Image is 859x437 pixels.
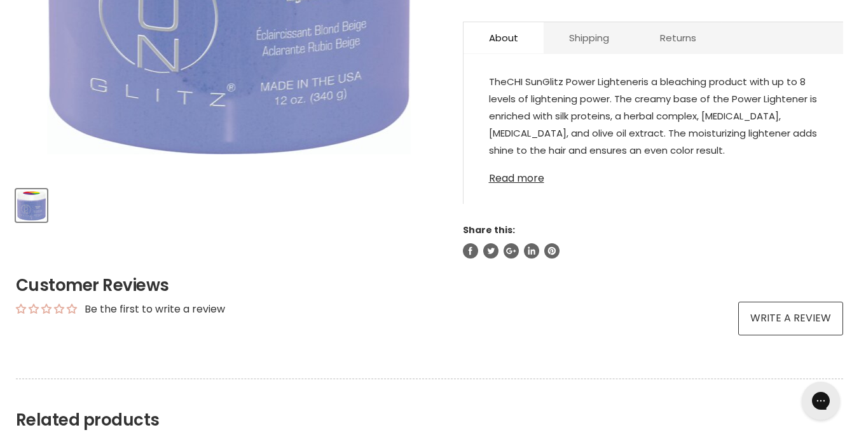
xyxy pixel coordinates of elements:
div: Average rating is 0.00 stars [16,302,77,316]
a: About [464,22,544,53]
a: Returns [635,22,722,53]
h2: Related products [16,379,843,430]
span: is a bleaching product with up to 8 levels of lightening power. The creamy base of the Power Ligh... [489,75,817,157]
a: Write a review [738,302,843,335]
div: Product thumbnails [14,185,444,222]
iframe: Gorgias live chat messenger [795,377,846,424]
aside: Share this: [463,224,843,259]
p: CHI SunGlitz Power Lightener [489,73,818,281]
img: CHI SunGlitz Beige Blonde Lightener [17,191,46,220]
a: Shipping [544,22,635,53]
span: Share this: [463,224,515,236]
span: The [489,75,507,88]
button: CHI SunGlitz Beige Blonde Lightener [16,189,47,222]
div: Be the first to write a review [85,302,225,316]
a: Read more [489,165,818,184]
h2: Customer Reviews [16,274,843,297]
